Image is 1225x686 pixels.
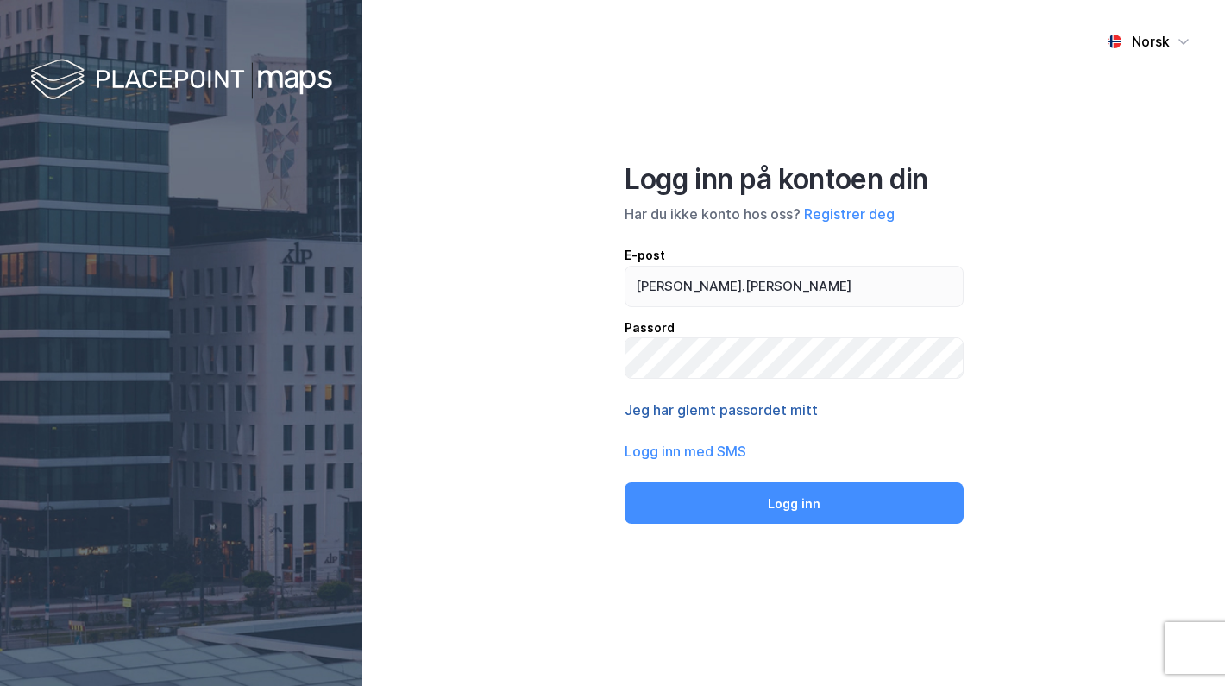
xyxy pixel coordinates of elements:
div: Passord [625,318,964,338]
div: E-post [625,245,964,266]
button: Jeg har glemt passordet mitt [625,400,818,420]
button: Logg inn med SMS [625,441,746,462]
button: Registrer deg [804,204,895,224]
iframe: Chat Widget [1139,603,1225,686]
div: Logg inn på kontoen din [625,162,964,197]
img: logo-white.f07954bde2210d2a523dddb988cd2aa7.svg [30,55,332,106]
div: Har du ikke konto hos oss? [625,204,964,224]
div: Norsk [1132,31,1170,52]
button: Logg inn [625,482,964,524]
